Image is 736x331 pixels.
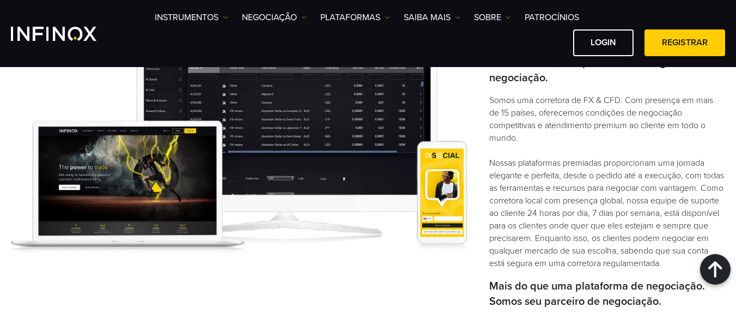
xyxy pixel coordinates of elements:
[474,11,511,24] a: SOBRE
[155,11,228,24] a: Instrumentos
[644,29,725,56] a: Registrar
[489,94,725,270] p: Somos uma corretora de FX & CFD. Com presença em mais de 15 países, oferecemos condições de negoc...
[11,27,122,41] a: INFINOX Logo
[242,11,307,24] a: NEGOCIAÇÃO
[404,11,460,24] a: Saiba mais
[320,11,390,24] a: PLATAFORMAS
[573,29,634,56] a: Login
[525,11,579,24] a: Patrocínios
[489,279,725,309] p: Mais do que uma plataforma de negociação. Somos seu parceiro de negociação.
